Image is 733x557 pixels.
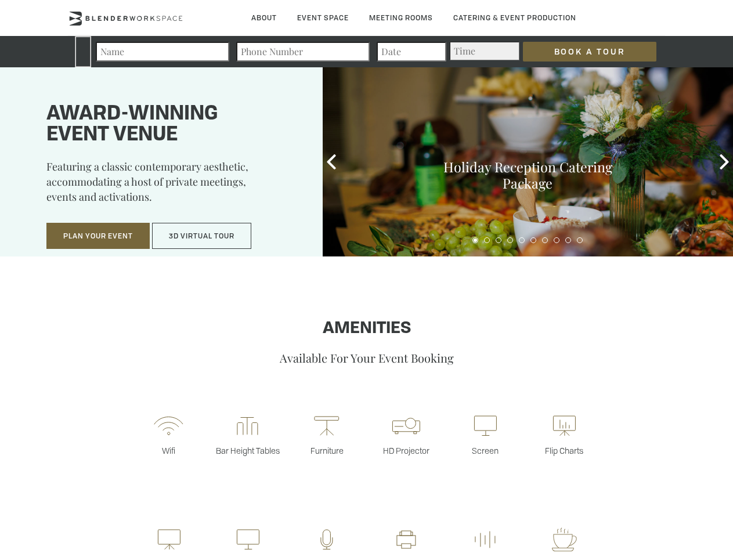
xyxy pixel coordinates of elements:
[377,42,446,62] input: Date
[446,445,525,456] p: Screen
[37,350,696,366] p: Available For Your Event Booking
[46,159,294,212] p: Featuring a classic contemporary aesthetic, accommodating a host of private meetings, events and ...
[367,445,446,456] p: HD Projector
[525,445,604,456] p: Flip Charts
[523,42,656,62] input: Book a Tour
[46,104,294,146] h1: Award-winning event venue
[208,445,287,456] p: Bar Height Tables
[37,320,696,338] h1: Amenities
[46,223,150,249] button: Plan Your Event
[287,445,366,456] p: Furniture
[236,42,370,62] input: Phone Number
[129,445,208,456] p: Wifi
[443,158,612,192] a: Holiday Reception Catering Package
[96,42,229,62] input: Name
[152,223,251,249] button: 3D Virtual Tour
